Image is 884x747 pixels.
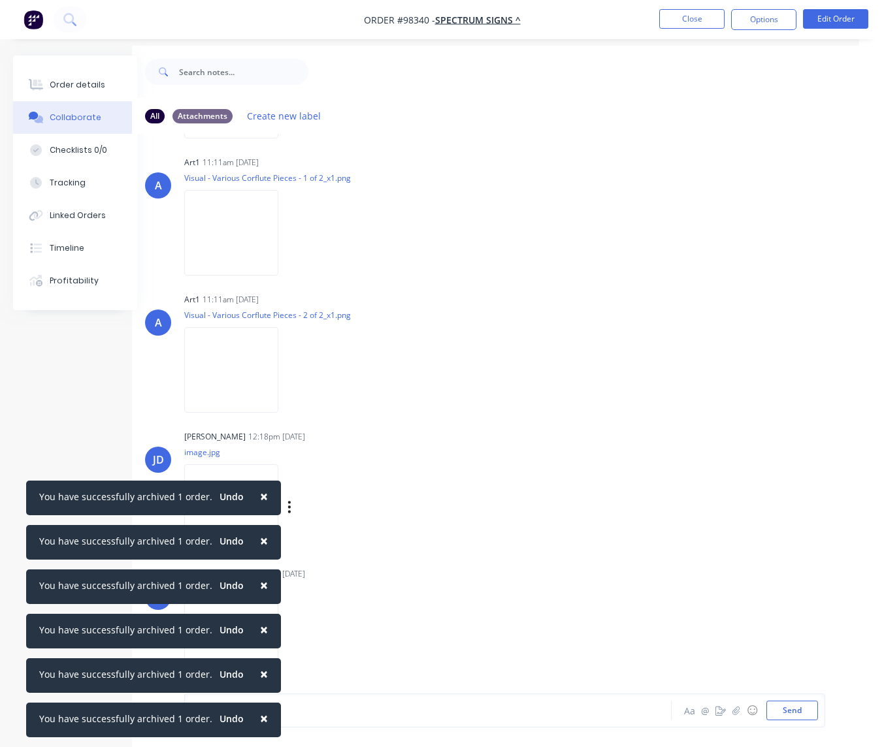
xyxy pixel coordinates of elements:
[39,534,212,548] div: You have successfully archived 1 order.
[212,487,251,507] button: Undo
[766,701,818,720] button: Send
[247,569,281,601] button: Close
[184,294,200,306] div: art1
[681,703,697,718] button: Aa
[39,490,212,503] div: You have successfully archived 1 order.
[50,210,106,221] div: Linked Orders
[731,9,796,30] button: Options
[212,620,251,640] button: Undo
[203,294,259,306] div: 11:11am [DATE]
[179,59,308,85] input: Search notes...
[212,532,251,551] button: Undo
[172,109,233,123] div: Attachments
[39,623,212,637] div: You have successfully archived 1 order.
[212,576,251,596] button: Undo
[260,487,268,505] span: ×
[248,431,305,443] div: 12:18pm [DATE]
[260,709,268,727] span: ×
[13,264,137,297] button: Profitability
[247,614,281,645] button: Close
[24,10,43,29] img: Factory
[50,79,105,91] div: Order details
[212,665,251,684] button: Undo
[39,712,212,725] div: You have successfully archived 1 order.
[247,525,281,556] button: Close
[13,69,137,101] button: Order details
[247,703,281,734] button: Close
[697,703,713,718] button: @
[155,178,162,193] div: A
[39,579,212,592] div: You have successfully archived 1 order.
[184,310,351,321] p: Visual - Various Corflute Pieces - 2 of 2_x1.png
[247,658,281,690] button: Close
[744,703,760,718] button: ☺
[260,620,268,639] span: ×
[240,107,328,125] button: Create new label
[145,109,165,123] div: All
[659,9,725,29] button: Close
[50,242,84,254] div: Timeline
[50,112,101,123] div: Collaborate
[153,452,164,468] div: JD
[247,481,281,512] button: Close
[13,134,137,167] button: Checklists 0/0
[13,232,137,264] button: Timeline
[260,665,268,683] span: ×
[13,101,137,134] button: Collaborate
[13,167,137,199] button: Tracking
[203,157,259,168] div: 11:11am [DATE]
[155,315,162,330] div: A
[803,9,868,29] button: Edit Order
[184,447,424,458] p: image.jpg
[50,275,99,287] div: Profitability
[184,157,200,168] div: art1
[364,14,435,26] span: Order #98340 -
[50,177,86,189] div: Tracking
[260,576,268,594] span: ×
[260,532,268,550] span: ×
[435,14,521,26] a: SPECTRUM SIGNS ^
[13,199,137,232] button: Linked Orders
[39,667,212,681] div: You have successfully archived 1 order.
[184,172,351,183] p: Visual - Various Corflute Pieces - 1 of 2_x1.png
[184,431,246,443] div: [PERSON_NAME]
[50,144,107,156] div: Checklists 0/0
[212,709,251,729] button: Undo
